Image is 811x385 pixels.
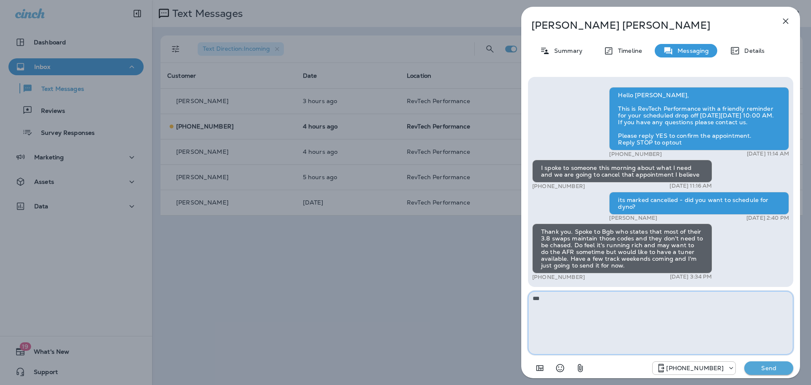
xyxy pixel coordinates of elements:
button: Select an emoji [552,360,569,377]
p: [DATE] 2:40 PM [746,215,789,221]
p: [PHONE_NUMBER] [532,273,585,281]
p: [DATE] 11:16 AM [669,183,712,189]
p: [PERSON_NAME] [609,215,657,221]
p: Send [751,364,787,372]
button: Add in a premade template [531,360,548,377]
div: I spoke to someone this morning about what I need and we are going to cancel that appointment I b... [532,160,712,183]
div: its marked cancelled - did you want to schedule for dyno? [609,192,789,215]
p: [PHONE_NUMBER] [666,365,724,371]
p: [PHONE_NUMBER] [609,150,662,158]
p: [DATE] 11:14 AM [747,150,789,157]
p: Timeline [614,47,642,54]
button: Send [744,361,793,375]
div: +1 (571) 520-7309 [653,363,735,373]
p: [DATE] 3:34 PM [670,273,712,280]
p: [PERSON_NAME] [PERSON_NAME] [531,19,762,31]
p: Messaging [673,47,709,54]
div: Hello [PERSON_NAME], This is RevTech Performance with a friendly reminder for your scheduled drop... [609,87,789,150]
p: Summary [550,47,582,54]
div: Thank you. Spoke to Bgb who states that most of their 3.8 swaps maintain those codes and they don... [532,224,712,273]
p: Details [740,47,765,54]
p: [PHONE_NUMBER] [532,183,585,190]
